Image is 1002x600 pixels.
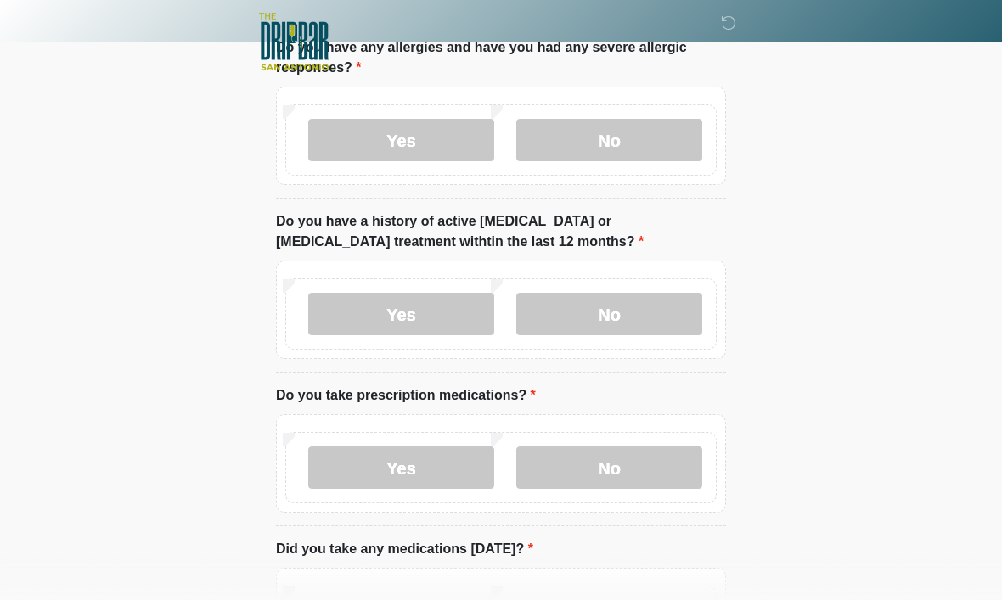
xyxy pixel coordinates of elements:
label: No [516,293,702,335]
label: Yes [308,446,494,489]
label: Do you have a history of active [MEDICAL_DATA] or [MEDICAL_DATA] treatment withtin the last 12 mo... [276,211,726,252]
label: Do you take prescription medications? [276,385,536,406]
label: No [516,119,702,161]
label: Yes [308,119,494,161]
label: Did you take any medications [DATE]? [276,539,533,559]
label: No [516,446,702,489]
label: Yes [308,293,494,335]
img: The DRIPBaR - San Antonio Fossil Creek Logo [259,13,329,72]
